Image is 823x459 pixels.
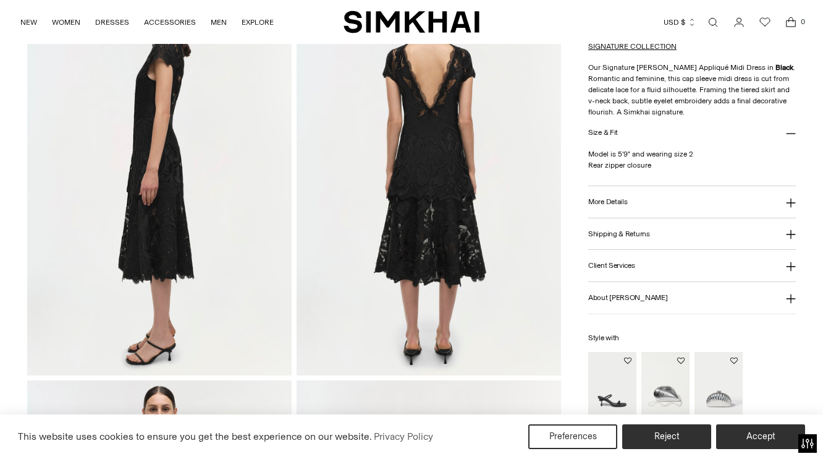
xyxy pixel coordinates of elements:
img: Monet Clutch [694,352,743,424]
button: Shipping & Returns [588,218,796,250]
a: DRESSES [95,9,129,36]
a: MEN [211,9,227,36]
h3: Size & Fit [588,129,618,137]
a: SIMKHAI [344,10,479,34]
h3: About [PERSON_NAME] [588,294,667,302]
a: Go to the account page [727,10,751,35]
button: Size & Fit [588,118,796,149]
button: USD $ [664,9,696,36]
button: More Details [588,186,796,218]
iframe: Sign Up via Text for Offers [10,412,124,449]
h3: Client Services [588,262,635,270]
a: SIGNATURE COLLECTION [588,42,677,51]
img: Bridget Metal Oyster Clutch [641,352,690,424]
p: Model is 5'9" and wearing size 2 Rear zipper closure [588,148,796,171]
a: ACCESSORIES [144,9,196,36]
strong: Black [775,63,793,72]
a: Wishlist [753,10,777,35]
h3: More Details [588,198,627,206]
a: NEW [20,9,37,36]
span: This website uses cookies to ensure you get the best experience on our website. [18,431,372,442]
button: Preferences [528,424,617,449]
a: Open cart modal [779,10,803,35]
button: Client Services [588,250,796,281]
span: 0 [797,16,808,27]
a: Open search modal [701,10,725,35]
h6: Style with [588,334,796,342]
button: Reject [622,424,711,449]
a: WOMEN [52,9,80,36]
button: Add to Wishlist [730,357,738,364]
a: Privacy Policy (opens in a new tab) [372,427,435,446]
h3: Shipping & Returns [588,230,650,238]
button: Accept [716,424,805,449]
button: Add to Wishlist [677,357,685,364]
p: Our Signature [PERSON_NAME] Appliqué Midi Dress in . Romantic and feminine, this cap sleeve midi ... [588,62,796,118]
a: EXPLORE [242,9,274,36]
img: Siren Low Heel Sandal [588,352,636,424]
button: Add to Wishlist [624,357,631,364]
button: About [PERSON_NAME] [588,282,796,314]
